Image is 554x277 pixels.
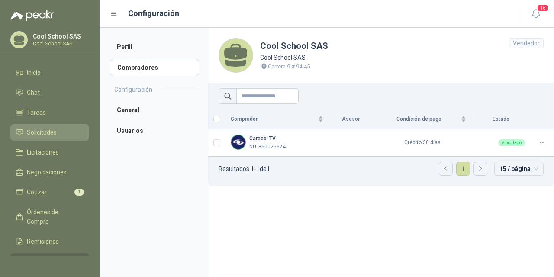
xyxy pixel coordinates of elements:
[473,162,487,176] li: Página siguiente
[499,162,538,175] span: 15 / página
[10,84,89,101] a: Chat
[260,39,328,53] h1: Cool School SAS
[471,109,530,129] th: Estado
[373,109,471,129] th: Condición de pago
[443,166,448,171] span: left
[27,167,67,177] span: Negociaciones
[27,68,41,77] span: Inicio
[260,53,328,62] p: Cool School SAS
[114,85,152,94] h2: Configuración
[10,253,89,270] a: Configuración
[128,7,179,19] h1: Configuración
[10,144,89,161] a: Licitaciones
[10,10,55,21] img: Logo peakr
[27,148,59,157] span: Licitaciones
[27,128,57,137] span: Solicitudes
[10,64,89,81] a: Inicio
[10,233,89,250] a: Remisiones
[225,109,329,129] th: Comprador
[329,109,373,129] th: Asesor
[27,88,40,97] span: Chat
[27,237,59,246] span: Remisiones
[10,204,89,230] a: Órdenes de Compra
[439,162,453,176] li: Página anterior
[249,135,276,142] b: Caracol TV
[268,62,310,71] p: Carrera 9 # 94-45
[378,115,459,123] span: Condición de pago
[110,122,199,139] a: Usuarios
[537,4,549,12] span: 16
[33,41,87,46] p: Cool School SAS
[110,101,199,119] a: General
[373,129,471,157] td: Crédito 30 días
[231,115,316,123] span: Comprador
[528,6,544,22] button: 16
[10,184,89,200] a: Cotizar1
[10,124,89,141] a: Solicitudes
[494,162,544,176] div: tamaño de página
[219,166,270,172] p: Resultados: 1 - 1 de 1
[457,162,470,175] a: 1
[110,38,199,55] a: Perfil
[249,143,286,151] p: NIT 860025674
[478,166,483,171] span: right
[33,33,87,39] p: Cool School SAS
[110,59,199,76] a: Compradores
[509,38,544,48] div: Vendedor
[10,104,89,121] a: Tareas
[231,135,245,149] img: Company Logo
[439,162,452,175] button: left
[27,187,47,197] span: Cotizar
[27,207,81,226] span: Órdenes de Compra
[474,162,487,175] button: right
[27,108,46,117] span: Tareas
[498,139,525,146] div: Vinculado
[10,164,89,180] a: Negociaciones
[456,162,470,176] li: 1
[74,189,84,196] span: 1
